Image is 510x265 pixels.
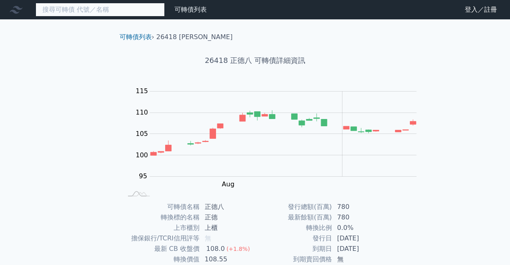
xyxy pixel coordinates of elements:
[113,55,397,66] h1: 26418 正德八 可轉債詳細資訊
[139,172,147,180] tspan: 95
[123,244,200,254] td: 最新 CB 收盤價
[123,223,200,233] td: 上市櫃別
[332,202,388,212] td: 780
[132,87,429,188] g: Chart
[205,234,211,242] span: 無
[156,32,233,42] li: 26418 [PERSON_NAME]
[123,254,200,265] td: 轉換價值
[123,233,200,244] td: 擔保銀行/TCRI信用評等
[200,254,255,265] td: 108.55
[200,202,255,212] td: 正德八
[205,244,227,254] div: 108.0
[255,254,332,265] td: 到期賣回價格
[151,110,416,155] g: Series
[136,130,148,138] tspan: 105
[458,3,504,16] a: 登入／註冊
[255,202,332,212] td: 發行總額(百萬)
[255,244,332,254] td: 到期日
[36,3,165,17] input: 搜尋可轉債 代號／名稱
[332,244,388,254] td: [DATE]
[200,212,255,223] td: 正德
[120,32,154,42] li: ›
[332,212,388,223] td: 780
[255,223,332,233] td: 轉換比例
[136,109,148,116] tspan: 110
[332,254,388,265] td: 無
[332,223,388,233] td: 0.0%
[222,180,234,188] tspan: Aug
[200,223,255,233] td: 上櫃
[120,33,152,41] a: 可轉債列表
[332,233,388,244] td: [DATE]
[255,212,332,223] td: 最新餘額(百萬)
[227,246,250,252] span: (+1.8%)
[123,202,200,212] td: 可轉債名稱
[136,151,148,159] tspan: 100
[123,212,200,223] td: 轉換標的名稱
[136,87,148,95] tspan: 115
[255,233,332,244] td: 發行日
[174,6,207,13] a: 可轉債列表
